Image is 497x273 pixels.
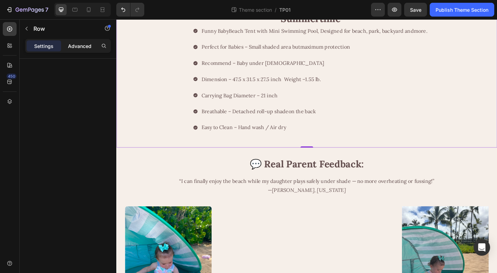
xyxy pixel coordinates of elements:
[436,6,488,13] div: Publish Theme Section
[68,42,91,50] p: Advanced
[7,74,17,79] div: 450
[430,3,494,17] button: Publish Theme Section
[116,3,144,17] div: Undo/Redo
[33,25,92,33] p: Row
[275,6,276,13] span: /
[10,171,404,191] p: “I can finally enjoy the beach while my daughter plays safely under shade — no more overheating o...
[5,150,409,165] h2: 💬 Real Parent Feedback:
[237,6,273,13] span: Theme section
[474,239,490,256] div: Open Intercom Messenger
[3,3,51,17] button: 7
[169,182,250,189] i: [PERSON_NAME], [US_STATE]
[116,19,497,273] iframe: Design area
[279,6,291,13] span: TP01
[45,6,48,14] p: 7
[410,7,421,13] span: Save
[34,42,53,50] p: Settings
[404,3,427,17] button: Save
